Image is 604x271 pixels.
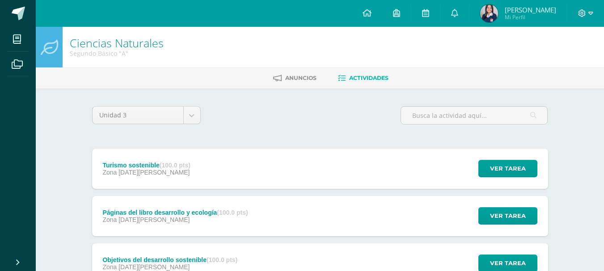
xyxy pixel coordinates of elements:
a: Unidad 3 [93,107,200,124]
div: Objetivos del desarrollo sostenible [102,256,237,263]
strong: (100.0 pts) [207,256,237,263]
span: Zona [102,263,117,271]
span: Zona [102,216,117,223]
strong: (100.0 pts) [160,162,190,169]
a: Anuncios [273,71,317,85]
div: Páginas del libro desarrollo y ecología [102,209,248,216]
input: Busca la actividad aquí... [401,107,547,124]
span: [DATE][PERSON_NAME] [118,263,190,271]
span: Ver tarea [490,208,526,224]
span: [DATE][PERSON_NAME] [118,169,190,176]
img: 1526e9ead1218885a89752e191a06839.png [480,4,498,22]
span: Mi Perfil [505,13,556,21]
div: Segundo Básico 'A' [70,49,164,58]
span: Unidad 3 [99,107,177,124]
span: Zona [102,169,117,176]
div: Turismo sostenible [102,162,190,169]
h1: Ciencias Naturales [70,37,164,49]
span: [PERSON_NAME] [505,5,556,14]
a: Actividades [338,71,389,85]
span: Anuncios [285,75,317,81]
button: Ver tarea [478,207,537,225]
strong: (100.0 pts) [217,209,248,216]
a: Ciencias Naturales [70,35,164,50]
button: Ver tarea [478,160,537,177]
span: [DATE][PERSON_NAME] [118,216,190,223]
span: Actividades [349,75,389,81]
span: Ver tarea [490,160,526,177]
